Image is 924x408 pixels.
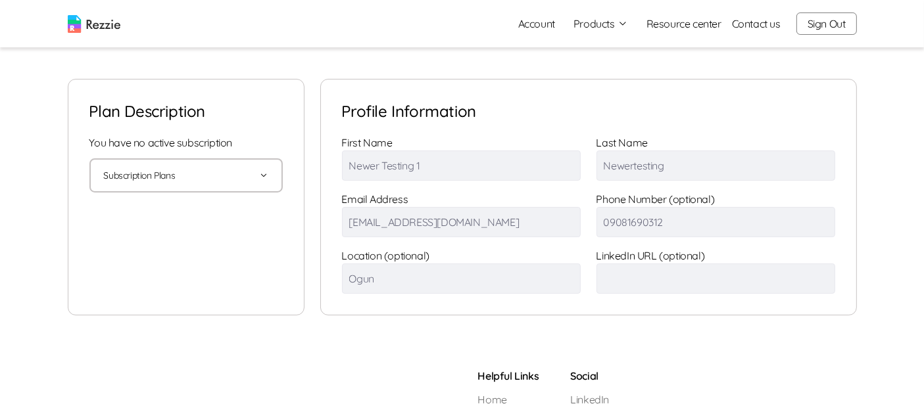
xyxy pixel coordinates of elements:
[508,11,566,37] a: Account
[342,249,429,262] label: Location (optional)
[478,392,539,407] a: Home
[478,368,539,384] h5: Helpful Links
[646,16,721,32] a: Resource center
[342,193,408,206] label: Email Address
[342,101,835,122] p: Profile Information
[89,101,283,122] p: Plan description
[570,368,618,384] h5: Social
[342,136,393,149] label: First Name
[570,392,618,407] a: LinkedIn
[596,136,648,149] label: Last Name
[732,16,781,32] a: Contact us
[573,16,628,32] button: Products
[104,160,268,191] button: Subscription Plans
[796,12,857,35] button: Sign Out
[68,15,120,33] img: logo
[596,249,705,262] label: LinkedIn URL (optional)
[596,193,715,206] label: Phone Number (optional)
[89,135,283,150] p: You have no active subscription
